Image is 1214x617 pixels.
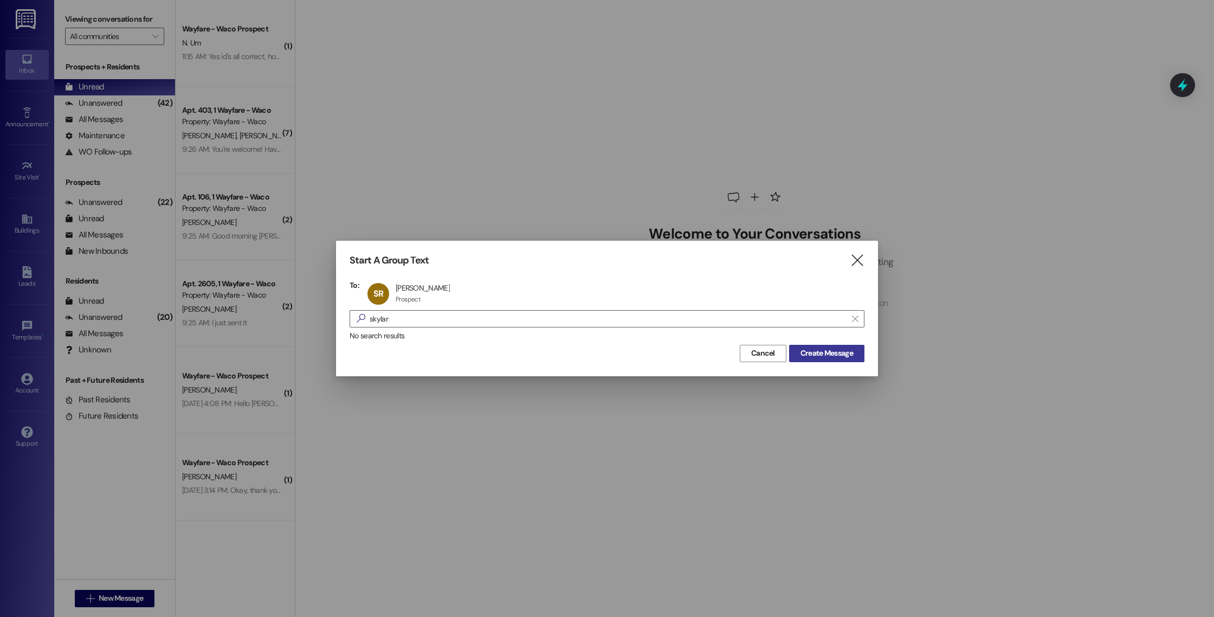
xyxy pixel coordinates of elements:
span: Create Message [800,348,853,359]
button: Cancel [740,345,786,362]
div: [PERSON_NAME] [396,283,450,293]
i:  [352,313,370,324]
button: Create Message [789,345,864,362]
h3: Start A Group Text [350,254,429,267]
i:  [852,314,858,323]
i:  [850,255,864,266]
span: Cancel [751,348,775,359]
button: Clear text [847,311,864,327]
div: Prospect [396,295,421,304]
input: Search for any contact or apartment [370,311,847,326]
h3: To: [350,280,359,290]
span: SR [373,288,383,299]
div: No search results [350,330,864,342]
